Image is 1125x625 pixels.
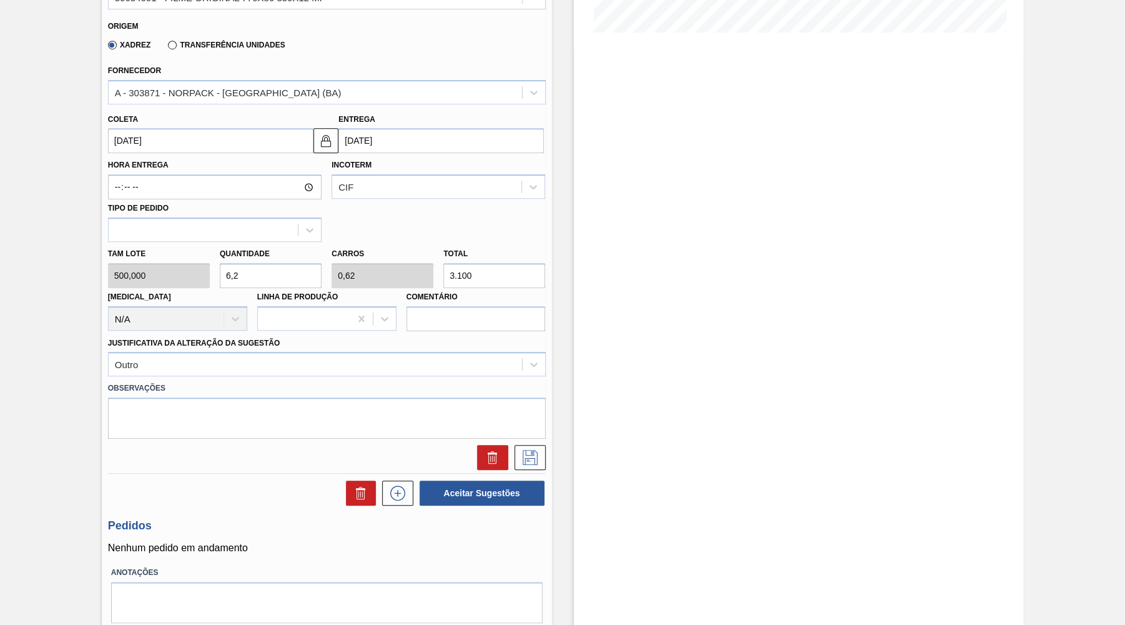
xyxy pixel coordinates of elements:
[220,249,270,258] label: Quantidade
[413,479,546,507] div: Aceitar Sugestões
[108,41,151,49] label: Xadrez
[108,66,161,75] label: Fornecedor
[338,182,353,192] div: CIF
[108,379,546,397] label: Observações
[108,245,210,263] label: Tam lote
[340,481,376,506] div: Excluir Sugestões
[406,288,546,306] label: Comentário
[108,128,313,153] input: dd/mm/yyyy
[318,133,333,148] img: locked
[115,359,139,370] div: Outro
[376,481,413,506] div: Nova sugestão
[108,292,171,301] label: [MEDICAL_DATA]
[168,41,285,49] label: Transferência Unidades
[471,445,508,470] div: Excluir Sugestão
[508,445,546,470] div: Salvar Sugestão
[108,519,546,532] h3: Pedidos
[332,161,371,169] label: Incoterm
[338,115,375,124] label: Entrega
[111,564,543,582] label: Anotações
[108,22,139,31] label: Origem
[332,249,364,258] label: Carros
[108,542,546,554] p: Nenhum pedido em andamento
[115,87,341,97] div: A - 303871 - NORPACK - [GEOGRAPHIC_DATA] (BA)
[257,292,338,301] label: Linha de Produção
[313,128,338,153] button: locked
[108,156,322,174] label: Hora Entrega
[338,128,544,153] input: dd/mm/yyyy
[443,249,468,258] label: Total
[108,204,169,212] label: Tipo de pedido
[108,115,138,124] label: Coleta
[108,339,280,347] label: Justificativa da Alteração da Sugestão
[420,481,544,506] button: Aceitar Sugestões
